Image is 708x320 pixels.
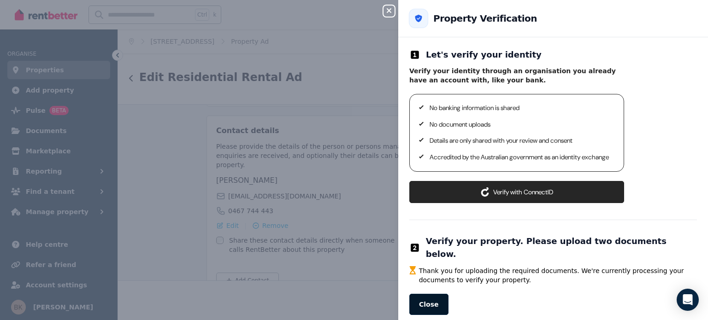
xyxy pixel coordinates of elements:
p: No document uploads [430,120,613,129]
p: Verify your identity through an organisation you already have an account with, like your bank. [409,67,624,85]
h2: Let's verify your identity [426,48,542,61]
h2: Verify your property. Please upload two documents below. [426,235,697,261]
span: Thank you for uploading the required documents. We're currently processing your documents to veri... [419,266,697,285]
p: Details are only shared with your review and consent [430,136,613,145]
h2: Property Verification [433,12,537,25]
button: Close [409,294,448,315]
p: Accredited by the Australian government as an identity exchange [430,153,613,162]
p: No banking information is shared [430,104,613,113]
button: Verify with ConnectID [409,181,624,203]
div: Open Intercom Messenger [677,289,699,311]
